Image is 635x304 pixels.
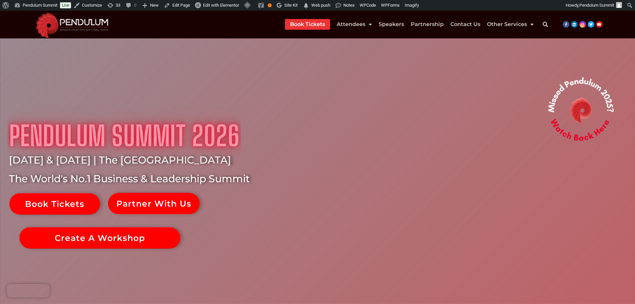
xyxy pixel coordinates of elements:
[303,1,309,10] span: 
[9,193,100,215] a: Book Tickets
[337,19,372,30] a: Attendees
[7,284,50,297] iframe: Brevo live chat
[579,3,614,8] span: Pendulum Summit
[290,19,325,30] a: Book Tickets
[450,19,480,30] a: Contact Us
[203,3,239,8] span: Edit with Elementor
[411,19,444,30] a: Partnership
[108,193,200,214] a: Partner With Us
[60,2,71,8] a: Live
[19,227,180,249] a: Create A Workshop
[268,3,272,7] div: OK
[379,19,404,30] a: Speakers
[9,171,252,187] rs-layer: The World's No.1 Business & Leadership Summit
[285,19,534,30] nav: Menu
[32,11,113,38] img: cropped-cropped-Pendulum-Summit-Logo-Website.png
[487,19,534,30] a: Other Services
[539,18,552,31] div: Search
[284,3,298,8] span: Site Kit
